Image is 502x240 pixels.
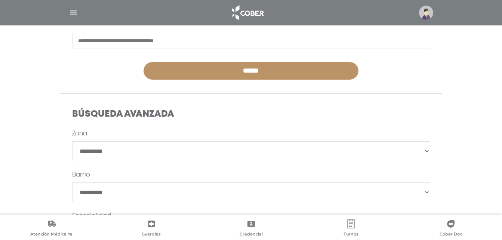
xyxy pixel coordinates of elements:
[72,109,430,120] h4: Búsqueda Avanzada
[72,170,90,179] label: Barrio
[72,129,87,138] label: Zona
[228,4,267,22] img: logo_cober_home-white.png
[72,212,111,221] label: Especialidad
[1,219,101,239] a: Atención Médica Ya
[440,231,462,238] span: Cober Doc
[201,219,301,239] a: Credencial
[101,219,201,239] a: Guardias
[240,231,263,238] span: Credencial
[30,231,73,238] span: Atención Médica Ya
[401,219,501,239] a: Cober Doc
[344,231,358,238] span: Turnos
[301,219,401,239] a: Turnos
[419,6,433,20] img: profile-placeholder.svg
[69,8,78,18] img: Cober_menu-lines-white.svg
[142,231,161,238] span: Guardias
